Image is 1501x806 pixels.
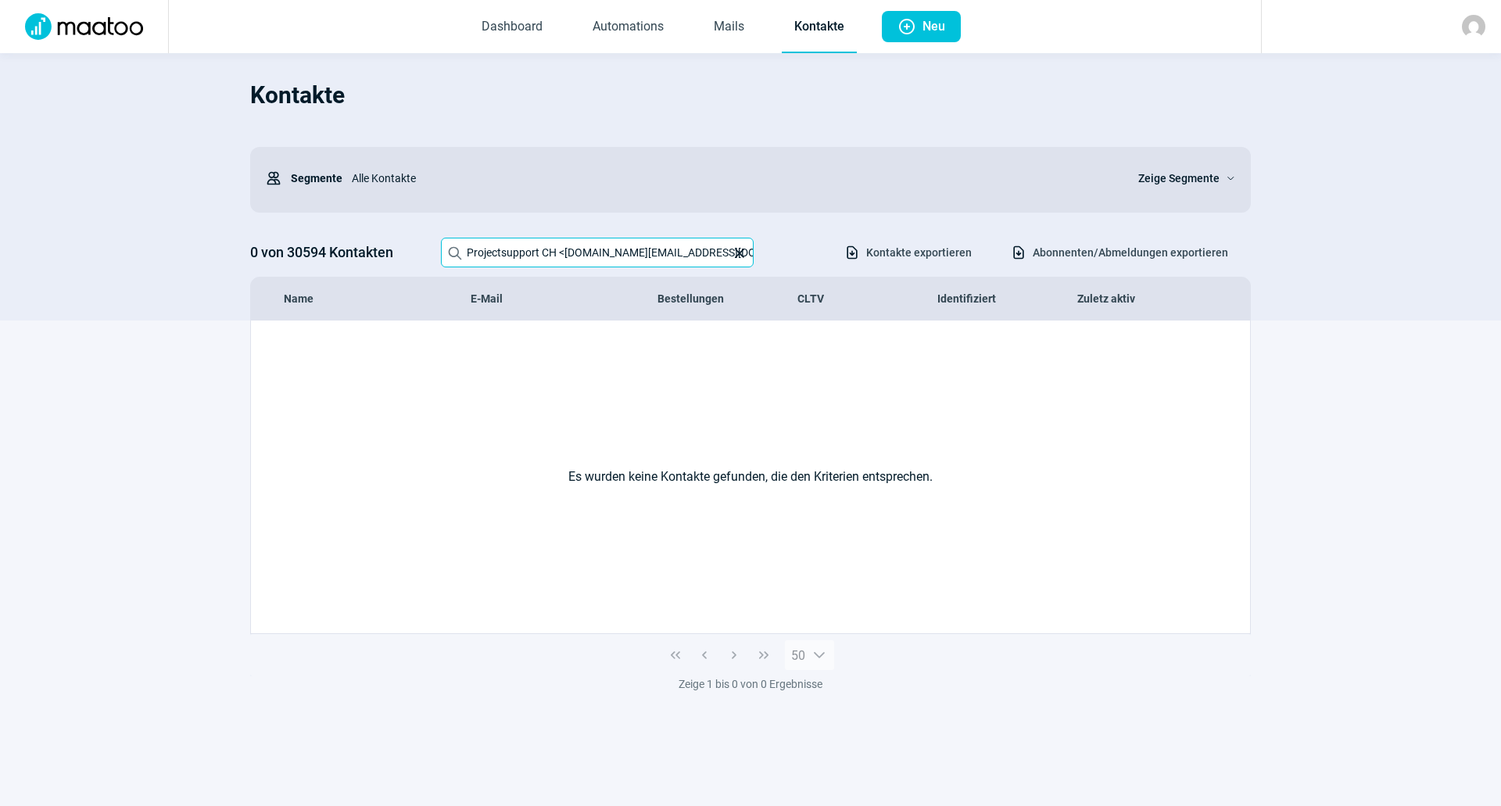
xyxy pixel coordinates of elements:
[994,239,1245,266] button: Abonnenten/Abmeldungen exportieren
[568,467,933,486] span: Es wurden keine Kontakte gefunden, die den Kriterien entsprechen.
[1462,15,1485,38] img: avatar
[441,238,754,267] input: Search
[580,2,676,53] a: Automations
[937,291,1077,306] div: Identifiziert
[266,163,342,194] div: Segmente
[1077,291,1217,306] div: Zuletz aktiv
[922,11,945,42] span: Neu
[471,291,657,306] div: E-Mail
[16,13,152,40] img: Logo
[284,291,471,306] div: Name
[250,240,425,265] h3: 0 von 30594 Kontakten
[782,2,857,53] a: Kontakte
[342,163,1119,194] div: Alle Kontakte
[797,291,937,306] div: CLTV
[657,291,797,306] div: Bestellungen
[882,11,961,42] button: Neu
[866,240,972,265] span: Kontakte exportieren
[1033,240,1228,265] span: Abonnenten/Abmeldungen exportieren
[250,69,1251,122] h1: Kontakte
[1138,169,1220,188] span: Zeige Segmente
[469,2,555,53] a: Dashboard
[250,676,1251,692] div: Zeige 1 bis 0 von 0 Ergebnisse
[701,2,757,53] a: Mails
[828,239,988,266] button: Kontakte exportieren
